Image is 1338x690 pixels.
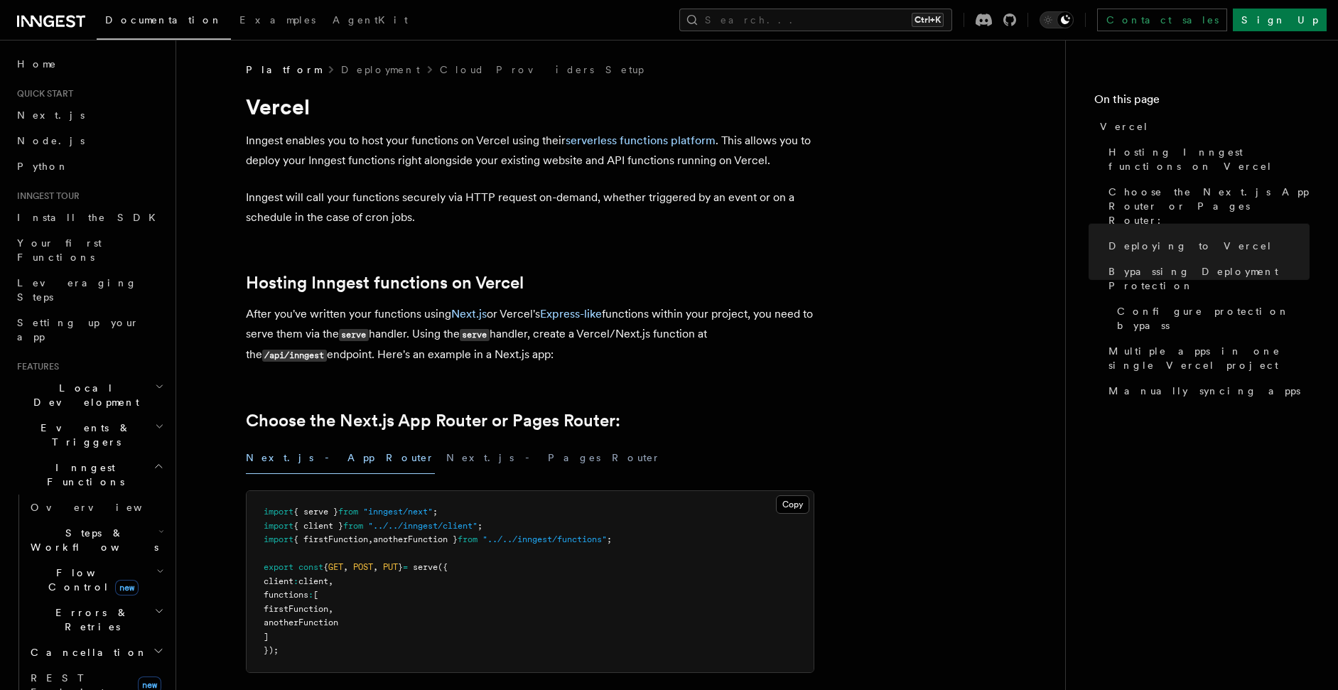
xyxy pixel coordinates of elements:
[1108,384,1300,398] span: Manually syncing apps
[1108,239,1273,253] span: Deploying to Vercel
[264,645,279,655] span: });
[293,534,368,544] span: { firstFunction
[446,442,661,474] button: Next.js - Pages Router
[373,534,458,544] span: anotherFunction }
[17,109,85,121] span: Next.js
[25,560,167,600] button: Flow Controlnew
[458,534,478,544] span: from
[246,131,814,171] p: Inngest enables you to host your functions on Vercel using their . This allows you to deploy your...
[339,329,369,341] code: serve
[25,495,167,520] a: Overview
[313,590,318,600] span: [
[25,600,167,640] button: Errors & Retries
[433,507,438,517] span: ;
[338,507,358,517] span: from
[308,590,313,600] span: :
[264,632,269,642] span: ]
[1111,298,1310,338] a: Configure protection bypass
[341,63,420,77] a: Deployment
[1103,179,1310,233] a: Choose the Next.js App Router or Pages Router:
[11,361,59,372] span: Features
[97,4,231,40] a: Documentation
[11,190,80,202] span: Inngest tour
[1097,9,1227,31] a: Contact sales
[246,273,524,293] a: Hosting Inngest functions on Vercel
[368,521,478,531] span: "../../inngest/client"
[328,562,343,572] span: GET
[31,502,177,513] span: Overview
[17,277,137,303] span: Leveraging Steps
[264,534,293,544] span: import
[105,14,222,26] span: Documentation
[776,495,809,514] button: Copy
[1103,259,1310,298] a: Bypassing Deployment Protection
[451,307,487,320] a: Next.js
[324,4,416,38] a: AgentKit
[343,521,363,531] span: from
[17,135,85,146] span: Node.js
[398,562,403,572] span: }
[115,580,139,595] span: new
[11,153,167,179] a: Python
[1108,264,1310,293] span: Bypassing Deployment Protection
[11,88,73,99] span: Quick start
[17,317,139,343] span: Setting up your app
[1094,91,1310,114] h4: On this page
[264,576,293,586] span: client
[17,161,69,172] span: Python
[1108,344,1310,372] span: Multiple apps in one single Vercel project
[298,562,323,572] span: const
[264,618,338,627] span: anotherFunction
[11,460,153,489] span: Inngest Functions
[17,57,57,71] span: Home
[1233,9,1327,31] a: Sign Up
[25,526,158,554] span: Steps & Workflows
[368,534,373,544] span: ,
[1117,304,1310,333] span: Configure protection bypass
[353,562,373,572] span: POST
[478,521,482,531] span: ;
[403,562,408,572] span: =
[25,640,167,665] button: Cancellation
[328,604,333,614] span: ,
[11,102,167,128] a: Next.js
[333,14,408,26] span: AgentKit
[373,562,378,572] span: ,
[383,562,398,572] span: PUT
[566,134,716,147] a: serverless functions platform
[1108,145,1310,173] span: Hosting Inngest functions on Vercel
[264,507,293,517] span: import
[1103,139,1310,179] a: Hosting Inngest functions on Vercel
[293,576,298,586] span: :
[239,14,315,26] span: Examples
[25,520,167,560] button: Steps & Workflows
[264,590,308,600] span: functions
[323,562,328,572] span: {
[328,576,333,586] span: ,
[246,442,435,474] button: Next.js - App Router
[11,375,167,415] button: Local Development
[440,63,644,77] a: Cloud Providers Setup
[25,645,148,659] span: Cancellation
[1040,11,1074,28] button: Toggle dark mode
[1094,114,1310,139] a: Vercel
[11,128,167,153] a: Node.js
[11,51,167,77] a: Home
[264,562,293,572] span: export
[438,562,448,572] span: ({
[460,329,490,341] code: serve
[343,562,348,572] span: ,
[262,350,327,362] code: /api/inngest
[11,421,155,449] span: Events & Triggers
[11,455,167,495] button: Inngest Functions
[11,310,167,350] a: Setting up your app
[17,237,102,263] span: Your first Functions
[246,94,814,119] h1: Vercel
[264,604,328,614] span: firstFunction
[298,576,328,586] span: client
[679,9,952,31] button: Search...Ctrl+K
[11,381,155,409] span: Local Development
[11,230,167,270] a: Your first Functions
[231,4,324,38] a: Examples
[11,270,167,310] a: Leveraging Steps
